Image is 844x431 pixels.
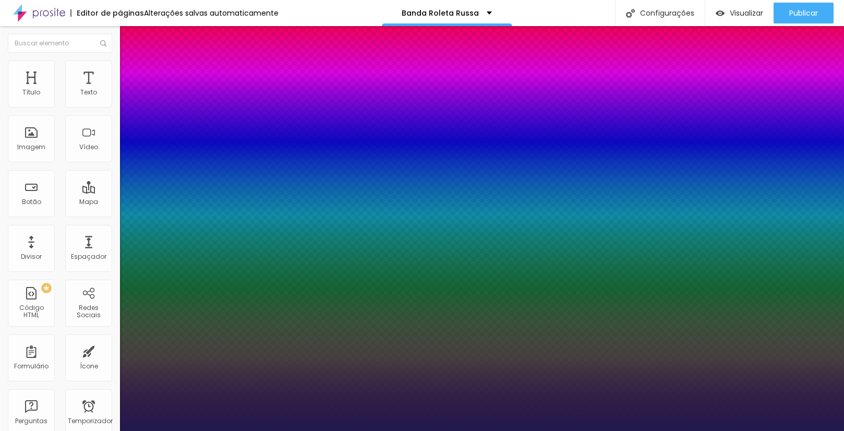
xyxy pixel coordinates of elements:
img: Ícone [100,40,106,46]
font: Banda Roleta Russa [402,8,479,18]
button: Publicar [774,3,834,23]
font: Texto [80,88,97,97]
font: Imagem [17,142,45,151]
font: Perguntas [15,416,47,425]
font: Mapa [79,197,98,206]
font: Título [22,88,40,97]
font: Vídeo [79,142,98,151]
font: Temporizador [68,416,113,425]
img: Ícone [626,9,635,18]
font: Código HTML [19,303,44,319]
font: Alterações salvas automaticamente [144,8,279,18]
font: Espaçador [71,252,106,261]
font: Configurações [640,8,694,18]
img: view-1.svg [716,9,725,18]
font: Editor de páginas [77,8,144,18]
input: Buscar elemento [8,34,112,53]
font: Ícone [80,362,98,370]
font: Visualizar [730,8,763,18]
font: Botão [22,197,41,206]
font: Divisor [21,252,42,261]
font: Redes Sociais [77,303,101,319]
font: Publicar [789,8,818,18]
font: Formulário [14,362,49,370]
button: Visualizar [705,3,774,23]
